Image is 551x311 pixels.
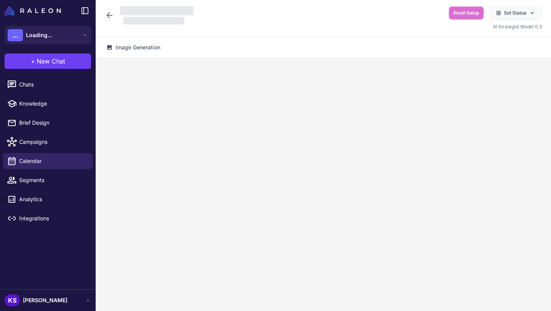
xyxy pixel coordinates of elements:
a: Knowledge [3,96,93,112]
button: ...Loading... [5,26,91,44]
button: Image Generation [102,40,165,55]
span: Chats [19,80,86,89]
span: Loading... [26,31,52,39]
span: Calendar [19,157,86,165]
a: Raleon Logo [5,6,64,15]
img: Raleon Logo [5,6,61,15]
a: Brief Design [3,115,93,131]
span: Integrations [19,214,86,223]
span: Campaigns [19,138,86,146]
span: Email Setup [453,10,479,16]
div: KS [5,294,20,306]
span: Knowledge [19,99,86,108]
button: +New Chat [5,54,91,69]
a: Campaigns [3,134,93,150]
a: Chats [3,77,93,93]
a: Analytics [3,191,93,207]
span: [PERSON_NAME] [23,296,67,304]
a: Segments [3,172,93,188]
span: + [31,57,35,66]
span: Analytics [19,195,86,204]
span: Brief Design [19,119,86,127]
span: AI Strategist Model 0.3 [493,24,542,29]
span: Image Generation [116,43,160,52]
span: Set Status [504,10,526,16]
button: Email Setup [449,7,484,20]
span: New Chat [37,57,65,66]
a: Integrations [3,210,93,226]
div: ... [8,29,23,41]
span: Segments [19,176,86,184]
a: Calendar [3,153,93,169]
